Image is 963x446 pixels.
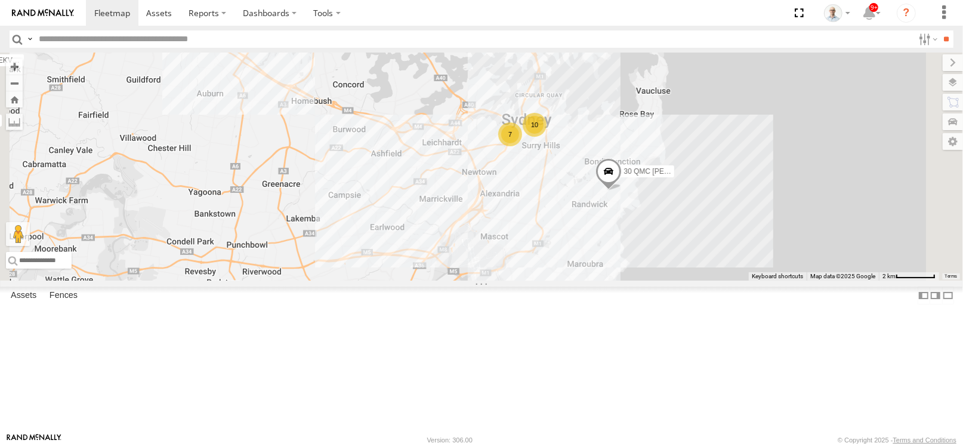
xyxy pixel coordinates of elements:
div: 7 [498,122,522,146]
label: Measure [6,113,23,130]
span: 2 km [882,273,896,279]
i: ? [897,4,916,23]
label: Map Settings [943,133,963,150]
label: Search Filter Options [914,30,940,48]
a: Terms (opens in new tab) [945,274,958,279]
label: Dock Summary Table to the Right [930,287,942,304]
button: Zoom in [6,59,23,75]
label: Hide Summary Table [942,287,954,304]
label: Fences [44,287,84,304]
span: Map data ©2025 Google [810,273,875,279]
button: Zoom out [6,75,23,91]
a: Terms and Conditions [893,436,956,444]
img: rand-logo.svg [12,9,74,17]
button: Zoom Home [6,91,23,107]
div: Version: 306.00 [427,436,473,444]
button: Map Scale: 2 km per 63 pixels [879,272,939,281]
label: Assets [5,287,42,304]
div: © Copyright 2025 - [838,436,956,444]
span: 30 QMC [PERSON_NAME] [624,167,712,176]
label: Dock Summary Table to the Left [918,287,930,304]
button: Drag Pegman onto the map to open Street View [6,222,30,246]
a: Visit our Website [7,434,61,446]
label: Search Query [25,30,35,48]
button: Keyboard shortcuts [752,272,803,281]
div: Kurt Byers [820,4,854,22]
div: 10 [523,113,547,137]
